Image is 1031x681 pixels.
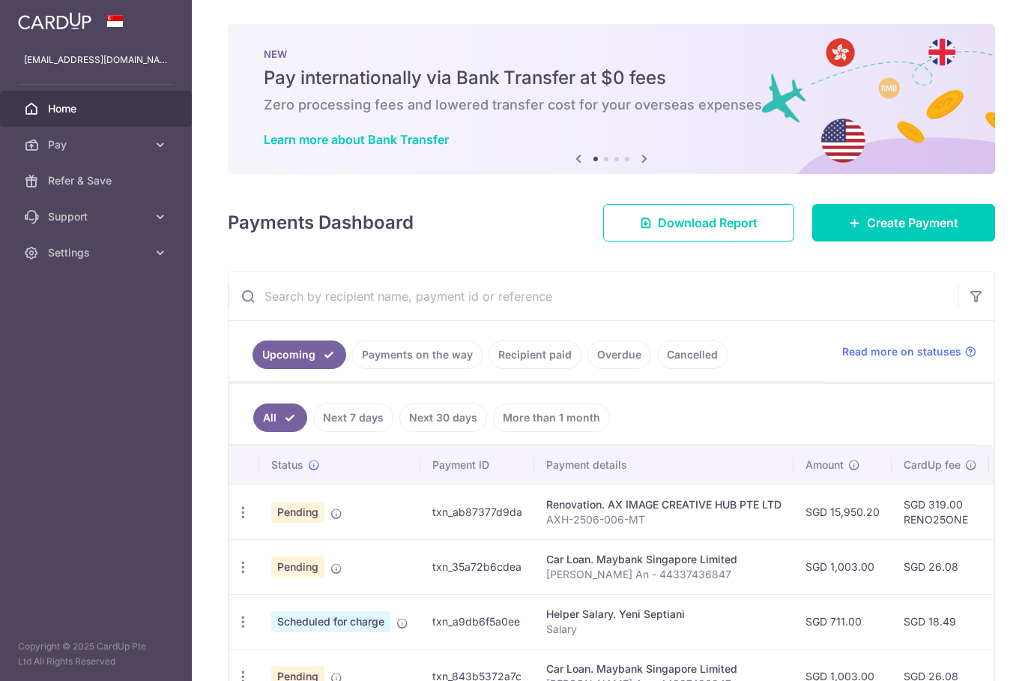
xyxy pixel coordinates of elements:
[546,552,781,567] div: Car Loan. Maybank Singapore Limited
[48,101,147,116] span: Home
[48,173,147,188] span: Refer & Save
[48,245,147,260] span: Settings
[904,457,961,472] span: CardUp fee
[812,204,995,241] a: Create Payment
[264,66,959,90] h5: Pay internationally via Bank Transfer at $0 fees
[546,661,781,676] div: Car Loan. Maybank Singapore Limited
[48,137,147,152] span: Pay
[892,594,989,649] td: SGD 18.49
[253,340,346,369] a: Upcoming
[264,132,449,147] a: Learn more about Bank Transfer
[271,457,303,472] span: Status
[420,445,534,484] th: Payment ID
[534,445,793,484] th: Payment details
[228,24,995,174] img: Bank transfer banner
[420,484,534,539] td: txn_ab87377d9da
[867,214,958,232] span: Create Payment
[271,611,390,632] span: Scheduled for charge
[493,403,610,432] a: More than 1 month
[658,214,758,232] span: Download Report
[420,594,534,649] td: txn_a9db6f5a0ee
[546,567,781,582] p: [PERSON_NAME] An - 44337436847
[793,484,892,539] td: SGD 15,950.20
[546,512,781,527] p: AXH-2506-006-MT
[264,48,959,60] p: NEW
[546,622,781,637] p: Salary
[264,96,959,114] h6: Zero processing fees and lowered transfer cost for your overseas expenses
[18,12,91,30] img: CardUp
[805,457,844,472] span: Amount
[603,204,794,241] a: Download Report
[24,52,168,67] p: [EMAIL_ADDRESS][DOMAIN_NAME]
[587,340,651,369] a: Overdue
[657,340,728,369] a: Cancelled
[892,539,989,594] td: SGD 26.08
[253,403,307,432] a: All
[892,484,989,539] td: SGD 319.00 RENO25ONE
[420,539,534,594] td: txn_35a72b6cdea
[352,340,483,369] a: Payments on the way
[842,344,961,359] span: Read more on statuses
[271,502,324,523] span: Pending
[271,556,324,577] span: Pending
[793,539,892,594] td: SGD 1,003.00
[793,594,892,649] td: SGD 711.00
[229,272,958,320] input: Search by recipient name, payment id or reference
[546,497,781,512] div: Renovation. AX IMAGE CREATIVE HUB PTE LTD
[546,607,781,622] div: Helper Salary. Yeni Septiani
[399,403,487,432] a: Next 30 days
[842,344,976,359] a: Read more on statuses
[313,403,393,432] a: Next 7 days
[489,340,581,369] a: Recipient paid
[228,209,414,236] h4: Payments Dashboard
[48,209,147,224] span: Support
